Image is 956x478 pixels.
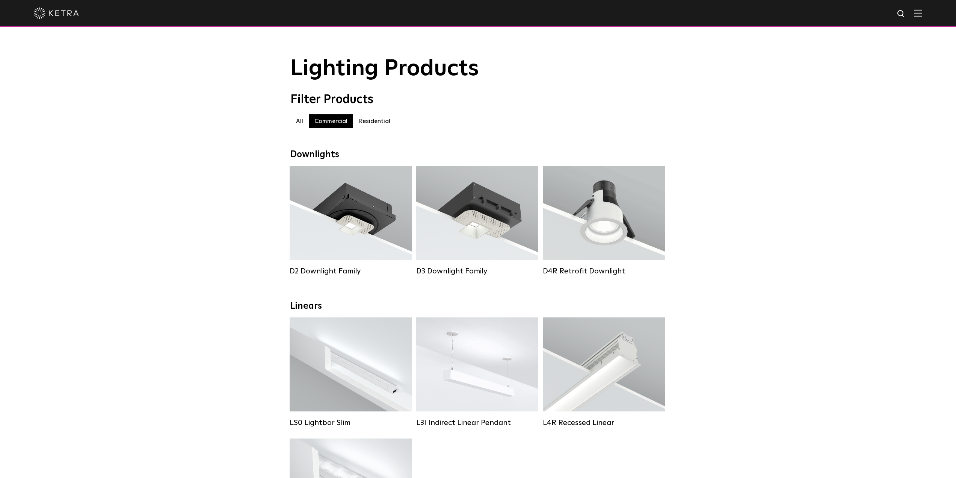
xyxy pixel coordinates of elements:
div: L4R Recessed Linear [543,418,665,427]
a: D4R Retrofit Downlight Lumen Output:800Colors:White / BlackBeam Angles:15° / 25° / 40° / 60°Watta... [543,166,665,276]
div: LS0 Lightbar Slim [290,418,412,427]
div: D2 Downlight Family [290,267,412,276]
a: L3I Indirect Linear Pendant Lumen Output:400 / 600 / 800 / 1000Housing Colors:White / BlackContro... [416,317,538,427]
a: D3 Downlight Family Lumen Output:700 / 900 / 1100Colors:White / Black / Silver / Bronze / Paintab... [416,166,538,276]
a: D2 Downlight Family Lumen Output:1200Colors:White / Black / Gloss Black / Silver / Bronze / Silve... [290,166,412,276]
label: All [290,114,309,128]
img: ketra-logo-2019-white [34,8,79,19]
div: D4R Retrofit Downlight [543,267,665,276]
div: Downlights [290,149,666,160]
div: L3I Indirect Linear Pendant [416,418,538,427]
span: Lighting Products [290,58,479,80]
div: D3 Downlight Family [416,267,538,276]
a: LS0 Lightbar Slim Lumen Output:200 / 350Colors:White / BlackControl:X96 Controller [290,317,412,427]
div: Filter Products [290,93,666,107]
label: Residential [353,114,396,128]
a: L4R Recessed Linear Lumen Output:400 / 600 / 800 / 1000Colors:White / BlackControl:Lutron Clear C... [543,317,665,427]
label: Commercial [309,114,353,128]
div: Linears [290,301,666,312]
img: search icon [897,9,906,19]
img: Hamburger%20Nav.svg [914,9,922,17]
